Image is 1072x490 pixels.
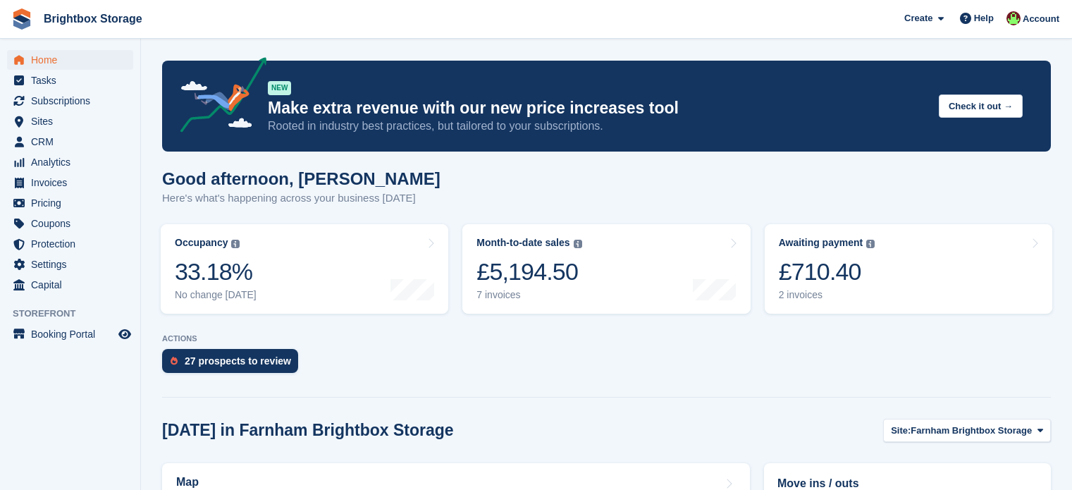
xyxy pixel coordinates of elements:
[7,91,133,111] a: menu
[911,424,1032,438] span: Farnham Brightbox Storage
[7,152,133,172] a: menu
[162,421,454,440] h2: [DATE] in Farnham Brightbox Storage
[891,424,911,438] span: Site:
[1023,12,1059,26] span: Account
[974,11,994,25] span: Help
[7,214,133,233] a: menu
[31,50,116,70] span: Home
[7,324,133,344] a: menu
[38,7,148,30] a: Brightbox Storage
[162,349,305,380] a: 27 prospects to review
[31,111,116,131] span: Sites
[7,50,133,70] a: menu
[162,169,440,188] h1: Good afternoon, [PERSON_NAME]
[476,289,581,301] div: 7 invoices
[7,234,133,254] a: menu
[168,57,267,137] img: price-adjustments-announcement-icon-8257ccfd72463d97f412b2fc003d46551f7dbcb40ab6d574587a9cd5c0d94...
[31,132,116,152] span: CRM
[116,326,133,343] a: Preview store
[7,275,133,295] a: menu
[779,257,875,286] div: £710.40
[31,173,116,192] span: Invoices
[476,237,569,249] div: Month-to-date sales
[176,476,199,489] h2: Map
[1006,11,1021,25] img: Marlena
[31,193,116,213] span: Pricing
[162,190,440,207] p: Here's what's happening across your business [DATE]
[231,240,240,248] img: icon-info-grey-7440780725fd019a000dd9b08b2336e03edf1995a4989e88bcd33f0948082b44.svg
[175,257,257,286] div: 33.18%
[268,118,928,134] p: Rooted in industry best practices, but tailored to your subscriptions.
[175,289,257,301] div: No change [DATE]
[866,240,875,248] img: icon-info-grey-7440780725fd019a000dd9b08b2336e03edf1995a4989e88bcd33f0948082b44.svg
[7,255,133,274] a: menu
[7,173,133,192] a: menu
[765,224,1052,314] a: Awaiting payment £710.40 2 invoices
[171,357,178,365] img: prospect-51fa495bee0391a8d652442698ab0144808aea92771e9ea1ae160a38d050c398.svg
[939,94,1023,118] button: Check it out →
[31,234,116,254] span: Protection
[31,152,116,172] span: Analytics
[7,71,133,90] a: menu
[175,237,228,249] div: Occupancy
[779,289,875,301] div: 2 invoices
[31,255,116,274] span: Settings
[268,98,928,118] p: Make extra revenue with our new price increases tool
[31,91,116,111] span: Subscriptions
[11,8,32,30] img: stora-icon-8386f47178a22dfd0bd8f6a31ec36ba5ce8667c1dd55bd0f319d3a0aa187defe.svg
[185,355,291,367] div: 27 prospects to review
[161,224,448,314] a: Occupancy 33.18% No change [DATE]
[574,240,582,248] img: icon-info-grey-7440780725fd019a000dd9b08b2336e03edf1995a4989e88bcd33f0948082b44.svg
[883,419,1051,442] button: Site: Farnham Brightbox Storage
[31,214,116,233] span: Coupons
[7,132,133,152] a: menu
[31,275,116,295] span: Capital
[31,324,116,344] span: Booking Portal
[7,193,133,213] a: menu
[7,111,133,131] a: menu
[462,224,750,314] a: Month-to-date sales £5,194.50 7 invoices
[31,71,116,90] span: Tasks
[13,307,140,321] span: Storefront
[904,11,932,25] span: Create
[476,257,581,286] div: £5,194.50
[162,334,1051,343] p: ACTIONS
[779,237,863,249] div: Awaiting payment
[268,81,291,95] div: NEW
